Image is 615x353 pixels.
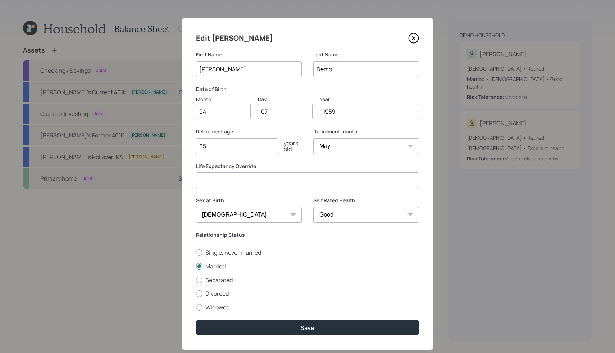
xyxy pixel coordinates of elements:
label: Widowed [196,303,419,311]
div: Day [258,95,313,103]
div: Year [320,95,419,103]
label: Retirement age [196,128,302,135]
label: Last Name [313,51,419,58]
input: Month [196,104,251,119]
input: Year [320,104,419,119]
label: Divorced [196,290,419,298]
label: Married [196,262,419,270]
input: Day [258,104,313,119]
label: Retirement month [313,128,419,135]
h4: Edit [PERSON_NAME] [196,32,273,44]
div: years old [278,140,302,152]
label: Date of Birth [196,86,419,93]
label: Sex at Birth [196,197,302,204]
label: Life Expectancy Override [196,163,419,170]
label: Single, never married [196,249,419,257]
label: Relationship Status [196,231,419,239]
div: Month [196,95,251,103]
label: Self Rated Health [313,197,419,204]
label: Separated [196,276,419,284]
label: First Name [196,51,302,58]
button: Save [196,320,419,335]
div: Save [301,324,314,332]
